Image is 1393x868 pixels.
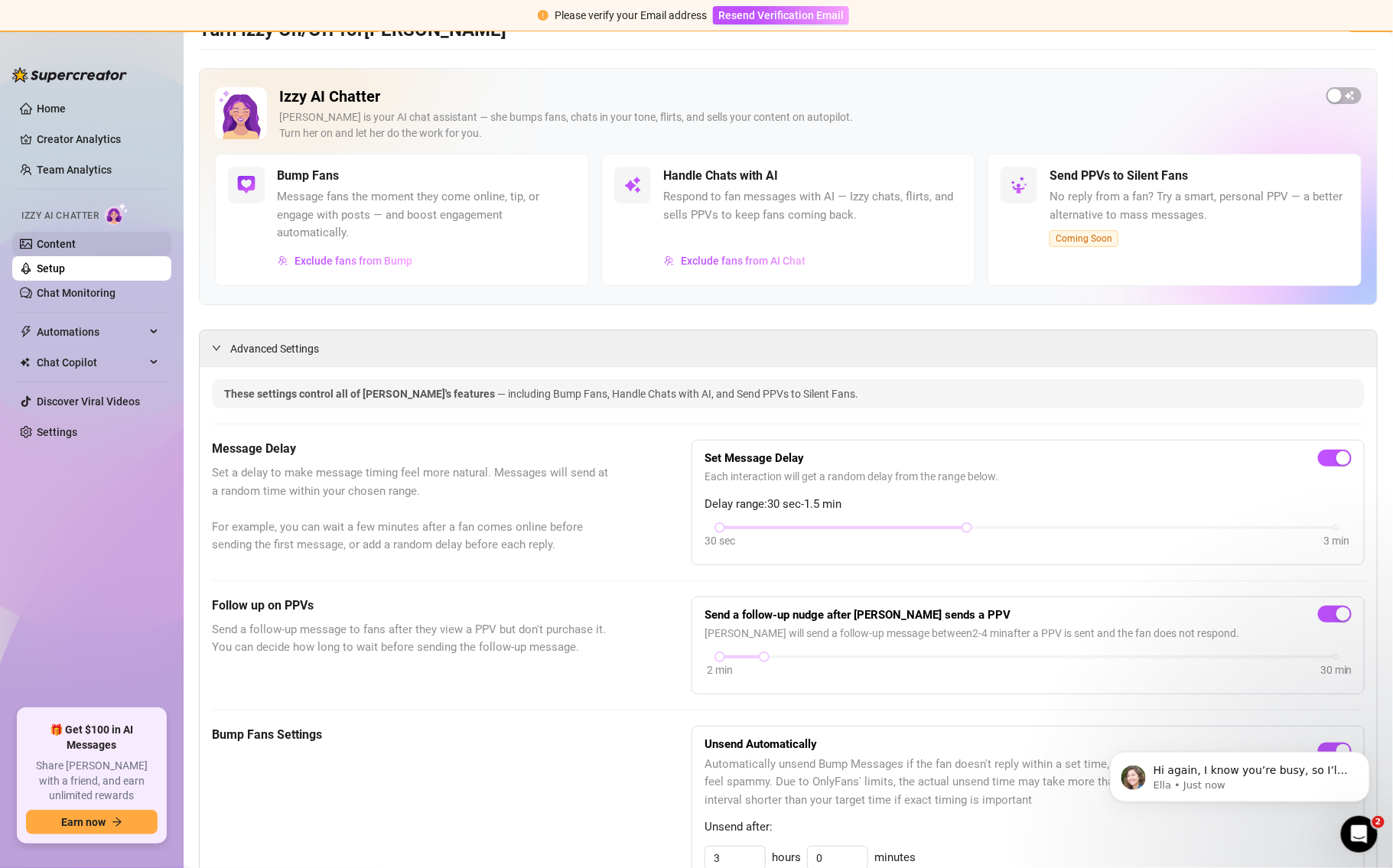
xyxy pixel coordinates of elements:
[37,395,140,408] a: Discover Viral Videos
[663,188,962,224] span: Respond to fan messages with AI — Izzy chats, flirts, and sells PPVs to keep fans coming back.
[277,249,413,273] button: Exclude fans from Bump
[26,723,158,753] span: 🎁 Get $100 in AI Messages
[61,816,106,828] span: Earn now
[37,262,65,275] a: Setup
[20,326,32,338] span: thunderbolt
[538,10,548,21] span: exclamation-circle
[212,597,615,615] h5: Follow up on PPVs
[212,440,615,458] h5: Message Delay
[37,320,145,344] span: Automations
[1050,167,1188,185] h5: Send PPVs to Silent Fans
[1087,720,1393,827] iframe: Intercom notifications message
[663,249,806,273] button: Exclude fans from AI Chat
[874,849,916,867] span: minutes
[37,287,116,299] a: Chat Monitoring
[67,59,264,73] p: Message from Ella, sent Just now
[112,817,122,827] span: arrow-right
[555,7,707,24] div: Please verify your Email address
[279,87,1314,106] h2: Izzy AI Chatter
[230,340,319,357] span: Advanced Settings
[295,255,412,267] span: Exclude fans from Bump
[212,726,615,744] h5: Bump Fans Settings
[279,109,1314,141] div: [PERSON_NAME] is your AI chat assistant — she bumps fans, chats in your tone, flirts, and sells y...
[37,426,77,438] a: Settings
[212,340,230,356] div: expanded
[705,737,817,751] strong: Unsend Automatically
[224,388,497,400] span: These settings control all of [PERSON_NAME]'s features
[713,6,849,24] button: Resend Verification Email
[705,496,1352,514] span: Delay range: 30 sec - 1.5 min
[772,849,801,867] span: hours
[26,810,158,834] button: Earn nowarrow-right
[663,167,778,185] h5: Handle Chats with AI
[1050,230,1118,247] span: Coming Soon
[705,451,804,465] strong: Set Message Delay
[278,255,288,266] img: svg%3e
[215,87,267,139] img: Izzy AI Chatter
[718,9,844,21] span: Resend Verification Email
[623,176,642,194] img: svg%3e
[37,350,145,375] span: Chat Copilot
[212,621,615,657] span: Send a follow-up message to fans after they view a PPV but don't purchase it. You can decide how ...
[1320,662,1352,678] div: 30 min
[705,756,1318,810] span: Automatically unsend Bump Messages if the fan doesn't reply within a set time, so your chat doesn...
[21,209,99,223] span: Izzy AI Chatter
[664,255,675,266] img: svg%3e
[1323,532,1349,549] div: 3 min
[277,167,339,185] h5: Bump Fans
[37,238,76,250] a: Content
[37,127,159,151] a: Creator Analytics
[105,203,129,225] img: AI Chatter
[212,343,221,353] span: expanded
[277,188,576,242] span: Message fans the moment they come online, tip, or engage with posts — and boost engagement automa...
[20,357,30,368] img: Chat Copilot
[681,255,806,267] span: Exclude fans from AI Chat
[1050,188,1349,224] span: No reply from a fan? Try a smart, personal PPV — a better alternative to mass messages.
[705,608,1011,622] strong: Send a follow-up nudge after [PERSON_NAME] sends a PPV
[67,44,263,224] span: Hi again, I know you’re busy, so I’ll keep it short. Why should you try Supercreator? Supercreato...
[1010,176,1028,194] img: svg%3e
[1341,816,1378,853] iframe: Intercom live chat
[705,532,735,549] div: 30 sec
[237,176,255,194] img: svg%3e
[37,164,112,176] a: Team Analytics
[37,102,66,115] a: Home
[1372,816,1385,828] span: 2
[12,67,127,83] img: logo-BBDzfeDw.svg
[705,468,1352,485] span: Each interaction will get a random delay from the range below.
[497,388,858,400] span: — including Bump Fans, Handle Chats with AI, and Send PPVs to Silent Fans.
[705,625,1352,642] span: [PERSON_NAME] will send a follow-up message between 2 - 4 min after a PPV is sent and the fan doe...
[707,662,733,678] div: 2 min
[212,464,615,554] span: Set a delay to make message timing feel more natural. Messages will send at a random time within ...
[26,759,158,804] span: Share [PERSON_NAME] with a friend, and earn unlimited rewards
[705,818,1352,837] span: Unsend after:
